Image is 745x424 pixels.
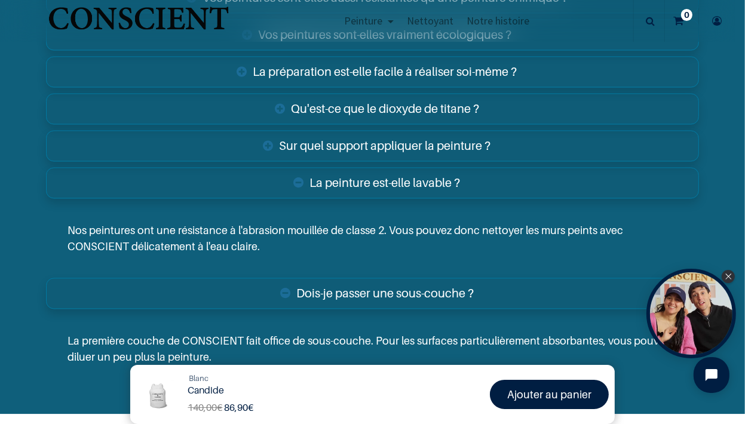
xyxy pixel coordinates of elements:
a: Sur quel support appliquer la peinture ? [46,130,698,161]
span: 86,90 [224,401,248,413]
span: € [188,401,222,414]
a: Qu'est-ce que le dioxyde de titane ? [46,93,698,124]
span: Nettoyant [407,14,453,27]
p: La première couche de CONSCIENT fait office de sous-couche. Pour les surfaces particulièrement ab... [68,333,677,365]
span: Peinture [344,14,382,27]
b: € [224,401,253,413]
div: Close Tolstoy widget [722,270,735,283]
iframe: Tidio Chat [683,347,740,403]
a: Dois-je passer une sous-couche ? [46,278,698,309]
font: Ajouter au panier [507,388,591,401]
a: La préparation est-elle facile à réaliser soi-même ? [46,56,698,87]
p: Nos peintures ont une résistance à l'abrasion mouillée de classe 2. Vous pouvez donc nettoyer les... [68,222,677,254]
sup: 0 [681,9,692,21]
img: Product Image [136,371,181,416]
h1: Candide [188,385,382,396]
a: Ajouter au panier [490,380,609,409]
span: 140,00 [188,401,217,413]
div: Open Tolstoy widget [646,269,736,358]
a: Blanc [189,373,209,385]
span: Blanc [189,373,209,383]
div: Open Tolstoy [646,269,736,358]
span: Notre histoire [467,14,529,27]
a: La peinture est-elle lavable ? [46,167,698,198]
div: Tolstoy bubble widget [646,269,736,358]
